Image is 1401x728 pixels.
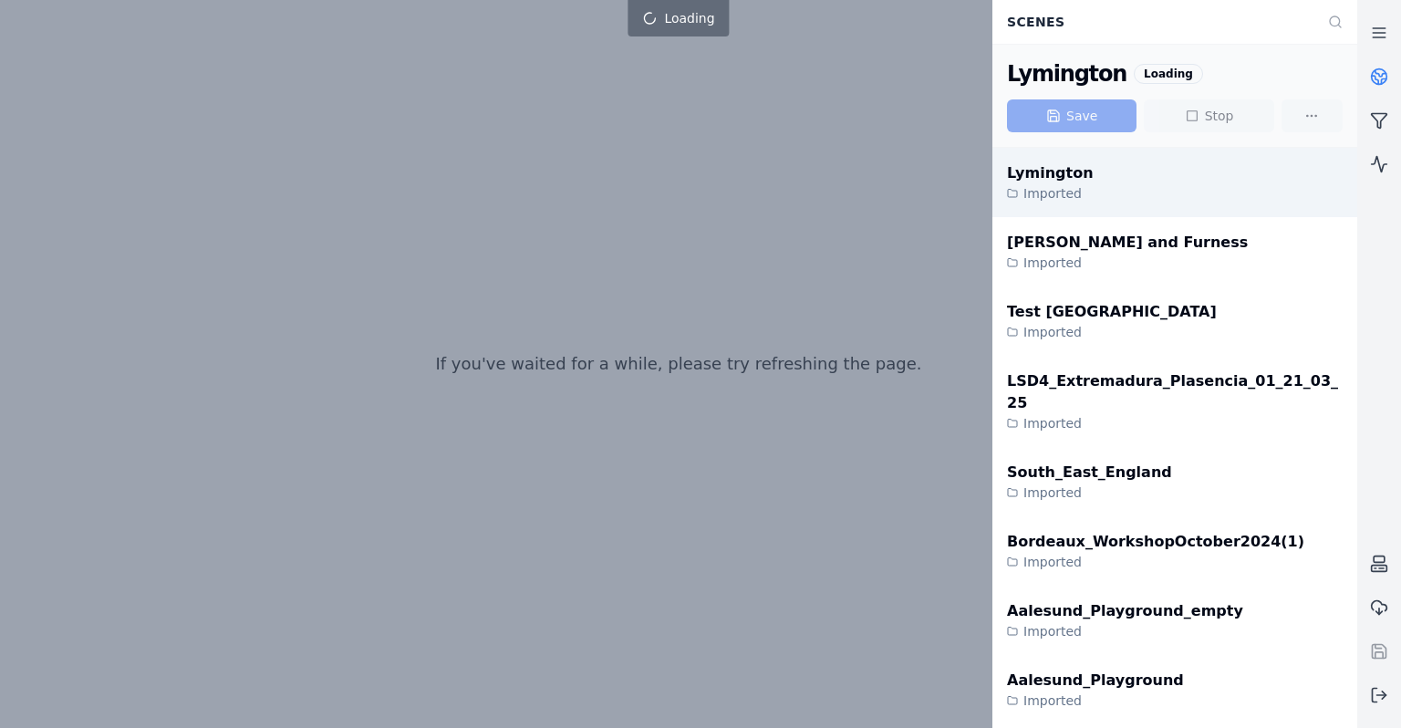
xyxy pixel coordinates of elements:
div: South_East_England [1007,462,1172,484]
div: Scenes [996,5,1317,39]
div: Loading [1134,64,1203,84]
div: Imported [1007,184,1094,203]
div: Aalesund_Playground_empty [1007,600,1243,622]
div: Lymington [1007,162,1094,184]
div: Aalesund_Playground [1007,670,1184,692]
div: Imported [1007,254,1248,272]
div: Imported [1007,553,1304,571]
div: Test [GEOGRAPHIC_DATA] [1007,301,1217,323]
div: Imported [1007,414,1343,432]
div: Lymington [1007,59,1126,88]
span: Loading [664,9,714,27]
div: [PERSON_NAME] and Furness [1007,232,1248,254]
div: Imported [1007,622,1243,640]
div: Imported [1007,323,1217,341]
div: Imported [1007,692,1184,710]
div: Bordeaux_WorkshopOctober2024(1) [1007,531,1304,553]
div: LSD4_Extremadura_Plasencia_01_21_03_25 [1007,370,1343,414]
div: Imported [1007,484,1172,502]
